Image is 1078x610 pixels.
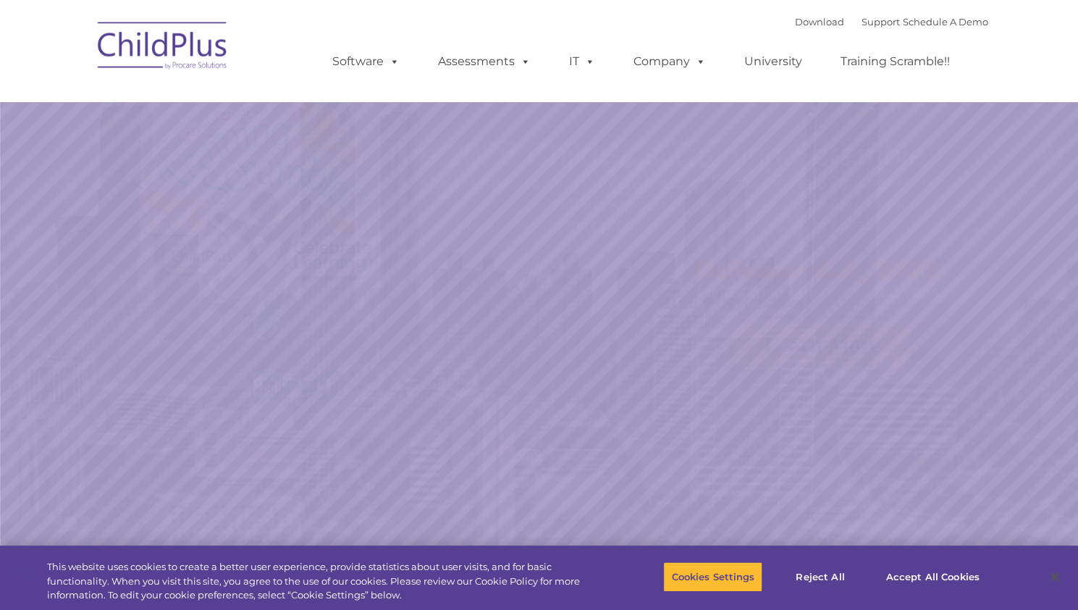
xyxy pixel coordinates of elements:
a: Support [862,16,900,28]
a: Training Scramble!! [826,47,964,76]
font: | [795,16,988,28]
a: Learn More [733,322,911,369]
a: Company [619,47,720,76]
a: Software [318,47,414,76]
a: Schedule A Demo [903,16,988,28]
button: Cookies Settings [663,561,762,592]
a: IT [555,47,610,76]
button: Reject All [775,561,865,592]
a: Assessments [424,47,545,76]
a: Download [795,16,844,28]
button: Close [1039,561,1071,593]
button: Accept All Cookies [877,561,987,592]
div: This website uses cookies to create a better user experience, provide statistics about user visit... [47,560,593,603]
img: ChildPlus by Procare Solutions [90,12,235,84]
a: University [730,47,817,76]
